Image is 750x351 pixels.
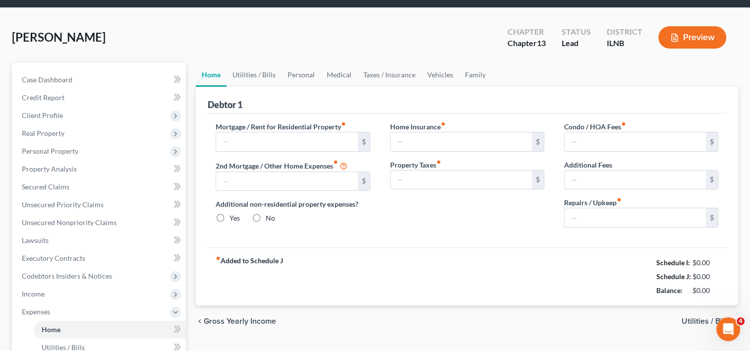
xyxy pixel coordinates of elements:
span: Income [22,290,45,298]
label: Condo / HOA Fees [564,121,626,132]
a: Taxes / Insurance [357,63,421,87]
div: Debtor 1 [208,99,242,111]
label: Home Insurance [390,121,446,132]
span: Expenses [22,307,50,316]
span: Executory Contracts [22,254,85,262]
strong: Added to Schedule J [216,256,283,297]
strong: Schedule I: [656,258,690,267]
span: Unsecured Priority Claims [22,200,104,209]
a: Secured Claims [14,178,186,196]
span: Codebtors Insiders & Notices [22,272,112,280]
button: chevron_left Gross Yearly Income [196,317,276,325]
a: Unsecured Nonpriority Claims [14,214,186,232]
div: $ [358,172,370,191]
strong: Schedule J: [656,272,691,281]
input: -- [391,171,532,189]
span: 13 [537,38,546,48]
span: 4 [737,317,745,325]
div: District [607,26,642,38]
a: Vehicles [421,63,459,87]
a: Family [459,63,492,87]
a: Home [34,321,186,339]
div: $ [532,171,544,189]
a: Medical [321,63,357,87]
span: Case Dashboard [22,75,72,84]
label: 2nd Mortgage / Other Home Expenses [216,160,347,172]
i: fiber_manual_record [333,160,338,165]
div: Chapter [508,26,546,38]
input: -- [391,132,532,151]
a: Home [196,63,227,87]
span: Personal Property [22,147,78,155]
div: $ [706,132,718,151]
label: No [266,213,275,223]
span: Credit Report [22,93,64,102]
i: fiber_manual_record [216,256,221,261]
span: Gross Yearly Income [204,317,276,325]
div: $ [706,208,718,227]
input: -- [216,132,357,151]
a: Utilities / Bills [227,63,282,87]
a: Lawsuits [14,232,186,249]
div: Chapter [508,38,546,49]
button: Preview [658,26,726,49]
a: Unsecured Priority Claims [14,196,186,214]
div: Lead [562,38,591,49]
i: fiber_manual_record [341,121,346,126]
span: Lawsuits [22,236,49,244]
i: chevron_left [196,317,204,325]
label: Property Taxes [390,160,441,170]
input: -- [565,208,706,227]
label: Mortgage / Rent for Residential Property [216,121,346,132]
span: Secured Claims [22,182,69,191]
div: $ [358,132,370,151]
input: -- [565,171,706,189]
label: Additional non-residential property expenses? [216,199,370,209]
i: fiber_manual_record [617,197,622,202]
span: Utilities / Bills [682,317,730,325]
div: $0.00 [692,286,719,295]
span: Unsecured Nonpriority Claims [22,218,116,227]
span: Property Analysis [22,165,77,173]
label: Additional Fees [564,160,612,170]
a: Case Dashboard [14,71,186,89]
i: fiber_manual_record [441,121,446,126]
span: Home [42,325,60,334]
label: Repairs / Upkeep [564,197,622,208]
div: ILNB [607,38,642,49]
a: Executory Contracts [14,249,186,267]
div: $0.00 [692,272,719,282]
button: Utilities / Bills chevron_right [682,317,738,325]
input: -- [565,132,706,151]
i: fiber_manual_record [436,160,441,165]
strong: Balance: [656,286,683,294]
a: Credit Report [14,89,186,107]
div: $ [706,171,718,189]
iframe: Intercom live chat [716,317,740,341]
input: -- [216,172,357,191]
div: $ [532,132,544,151]
span: [PERSON_NAME] [12,30,106,44]
div: Status [562,26,591,38]
i: fiber_manual_record [621,121,626,126]
div: $0.00 [692,258,719,268]
a: Personal [282,63,321,87]
span: Client Profile [22,111,63,119]
a: Property Analysis [14,160,186,178]
span: Real Property [22,129,64,137]
label: Yes [230,213,240,223]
